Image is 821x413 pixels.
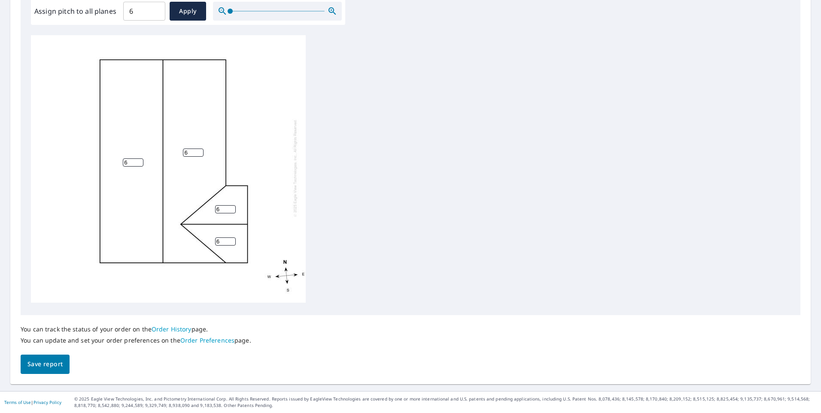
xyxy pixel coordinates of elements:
a: Terms of Use [4,399,31,405]
p: You can update and set your order preferences on the page. [21,337,251,344]
span: Save report [27,359,63,370]
p: | [4,400,61,405]
button: Save report [21,355,70,374]
label: Assign pitch to all planes [34,6,116,16]
a: Order History [152,325,192,333]
a: Order Preferences [180,336,234,344]
p: You can track the status of your order on the page. [21,325,251,333]
button: Apply [170,2,206,21]
span: Apply [176,6,199,17]
p: © 2025 Eagle View Technologies, Inc. and Pictometry International Corp. All Rights Reserved. Repo... [74,396,817,409]
a: Privacy Policy [33,399,61,405]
